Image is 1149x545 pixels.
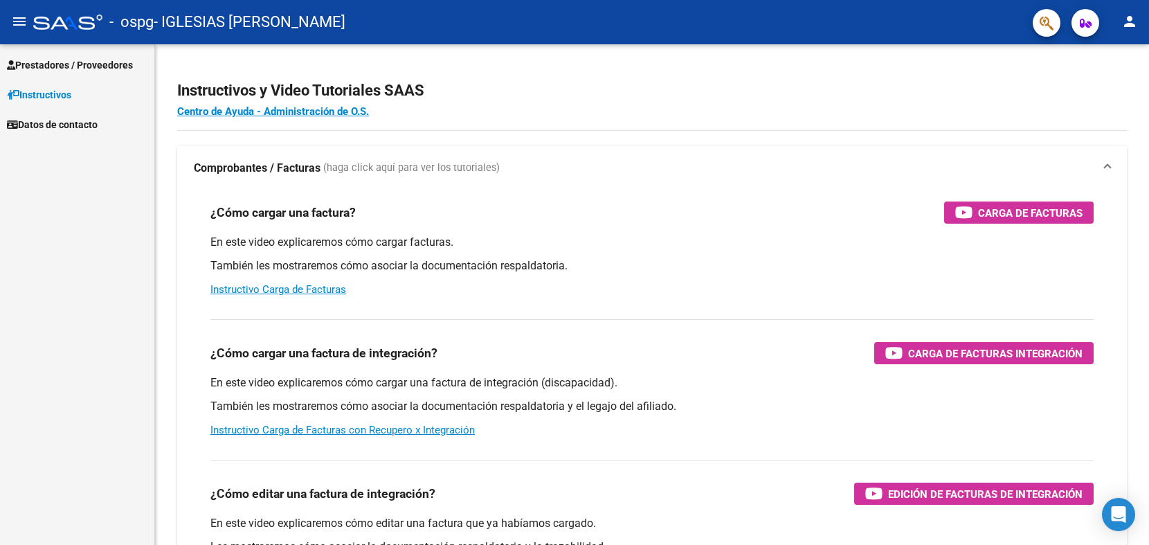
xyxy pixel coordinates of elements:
[874,342,1094,364] button: Carga de Facturas Integración
[210,235,1094,250] p: En este video explicaremos cómo cargar facturas.
[1121,13,1138,30] mat-icon: person
[944,202,1094,224] button: Carga de Facturas
[210,375,1094,391] p: En este video explicaremos cómo cargar una factura de integración (discapacidad).
[11,13,28,30] mat-icon: menu
[978,204,1083,222] span: Carga de Facturas
[908,345,1083,362] span: Carga de Facturas Integración
[177,146,1127,190] mat-expansion-panel-header: Comprobantes / Facturas (haga click aquí para ver los tutoriales)
[210,399,1094,414] p: También les mostraremos cómo asociar la documentación respaldatoria y el legajo del afiliado.
[194,161,320,176] strong: Comprobantes / Facturas
[1102,498,1135,531] div: Open Intercom Messenger
[210,283,346,296] a: Instructivo Carga de Facturas
[210,258,1094,274] p: También les mostraremos cómo asociar la documentación respaldatoria.
[210,484,435,503] h3: ¿Cómo editar una factura de integración?
[177,105,369,118] a: Centro de Ayuda - Administración de O.S.
[7,87,71,102] span: Instructivos
[7,117,98,132] span: Datos de contacto
[177,78,1127,104] h2: Instructivos y Video Tutoriales SAAS
[323,161,500,176] span: (haga click aquí para ver los tutoriales)
[109,7,154,37] span: - ospg
[7,57,133,73] span: Prestadores / Proveedores
[210,203,356,222] h3: ¿Cómo cargar una factura?
[210,516,1094,531] p: En este video explicaremos cómo editar una factura que ya habíamos cargado.
[154,7,345,37] span: - IGLESIAS [PERSON_NAME]
[210,343,437,363] h3: ¿Cómo cargar una factura de integración?
[854,483,1094,505] button: Edición de Facturas de integración
[210,424,475,436] a: Instructivo Carga de Facturas con Recupero x Integración
[888,485,1083,503] span: Edición de Facturas de integración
